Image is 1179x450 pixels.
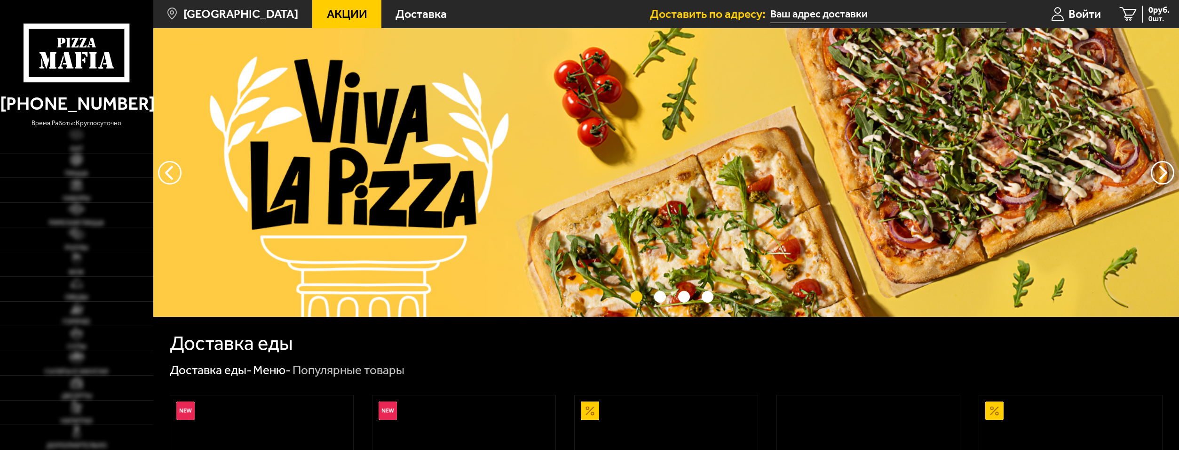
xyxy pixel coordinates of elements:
[631,291,642,303] button: точки переключения
[678,291,690,303] button: точки переключения
[170,363,252,378] a: Доставка еды-
[49,220,104,226] span: Римская пицца
[158,161,182,185] button: следующий
[45,369,108,375] span: Салаты и закуски
[183,8,298,20] span: [GEOGRAPHIC_DATA]
[65,170,88,177] span: Пицца
[62,393,92,400] span: Десерты
[170,334,293,354] h1: Доставка еды
[253,363,291,378] a: Меню-
[985,402,1004,420] img: Акционный
[581,402,599,420] img: Акционный
[770,6,1006,23] input: Ваш адрес доставки
[176,402,195,420] img: Новинка
[379,402,397,420] img: Новинка
[1148,6,1170,14] span: 0 руб.
[69,269,84,276] span: WOK
[67,344,86,350] span: Супы
[65,245,88,251] span: Роллы
[65,294,88,301] span: Обеды
[650,8,770,20] span: Доставить по адресу:
[63,319,90,325] span: Горячее
[1068,8,1101,20] span: Войти
[654,291,666,303] button: точки переключения
[1148,15,1170,23] span: 0 шт.
[70,146,83,153] span: Хит
[63,195,90,202] span: Наборы
[1151,161,1174,185] button: предыдущий
[702,291,713,303] button: точки переключения
[61,418,92,425] span: Напитки
[47,442,107,449] span: Дополнительно
[293,362,404,378] div: Популярные товары
[396,8,447,20] span: Доставка
[327,8,367,20] span: Акции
